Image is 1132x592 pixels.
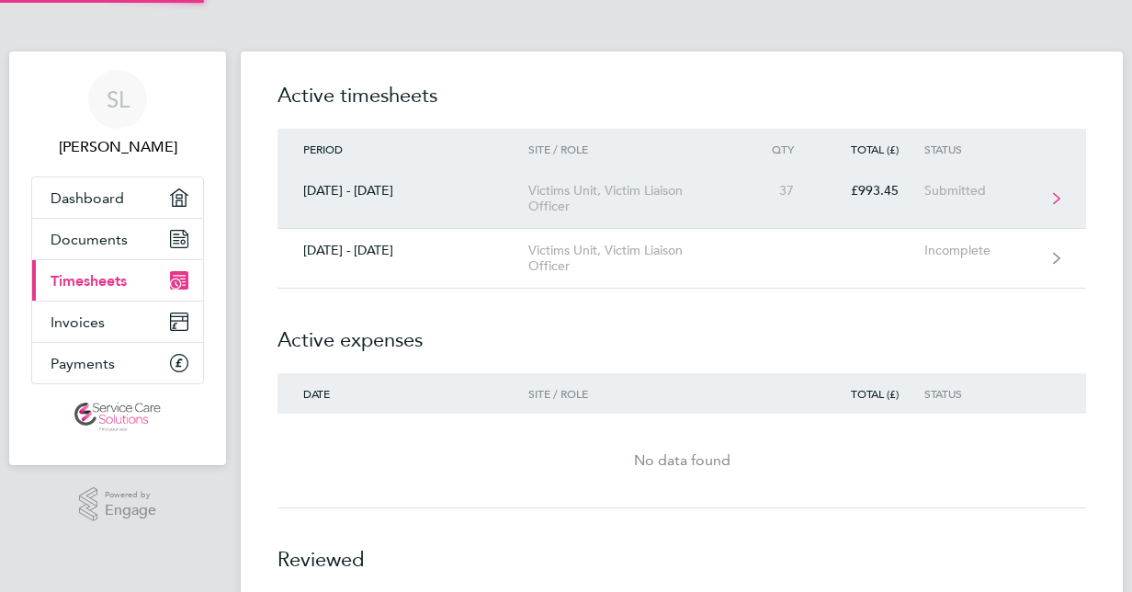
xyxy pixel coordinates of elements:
[820,142,924,155] div: Total (£)
[9,51,226,465] nav: Main navigation
[739,183,820,199] div: 37
[105,487,156,503] span: Powered by
[32,260,203,301] a: Timesheets
[277,243,528,258] div: [DATE] - [DATE]
[277,289,1086,373] h2: Active expenses
[74,403,161,432] img: servicecare-logo-retina.png
[528,243,739,274] div: Victims Unit, Victim Liaison Officer
[739,142,820,155] div: Qty
[32,302,203,342] a: Invoices
[31,70,204,158] a: SL[PERSON_NAME]
[820,183,924,199] div: £993.45
[277,183,528,199] div: [DATE] - [DATE]
[32,219,203,259] a: Documents
[51,231,128,248] span: Documents
[528,387,739,400] div: Site / Role
[107,87,130,111] span: SL
[277,450,1086,472] div: No data found
[820,387,924,400] div: Total (£)
[528,183,739,214] div: Victims Unit, Victim Liaison Officer
[51,189,124,207] span: Dashboard
[924,243,1037,258] div: Incomplete
[32,177,203,218] a: Dashboard
[277,169,1086,229] a: [DATE] - [DATE]Victims Unit, Victim Liaison Officer37£993.45Submitted
[277,229,1086,289] a: [DATE] - [DATE]Victims Unit, Victim Liaison OfficerIncomplete
[51,272,127,290] span: Timesheets
[303,142,343,156] span: Period
[31,403,204,432] a: Go to home page
[32,343,203,383] a: Payments
[277,81,1086,129] h2: Active timesheets
[277,387,528,400] div: Date
[51,355,115,372] span: Payments
[924,183,1037,199] div: Submitted
[924,387,1037,400] div: Status
[31,136,204,158] span: Samantha Langridge
[105,503,156,518] span: Engage
[528,142,739,155] div: Site / Role
[79,487,157,522] a: Powered byEngage
[924,142,1037,155] div: Status
[51,313,105,331] span: Invoices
